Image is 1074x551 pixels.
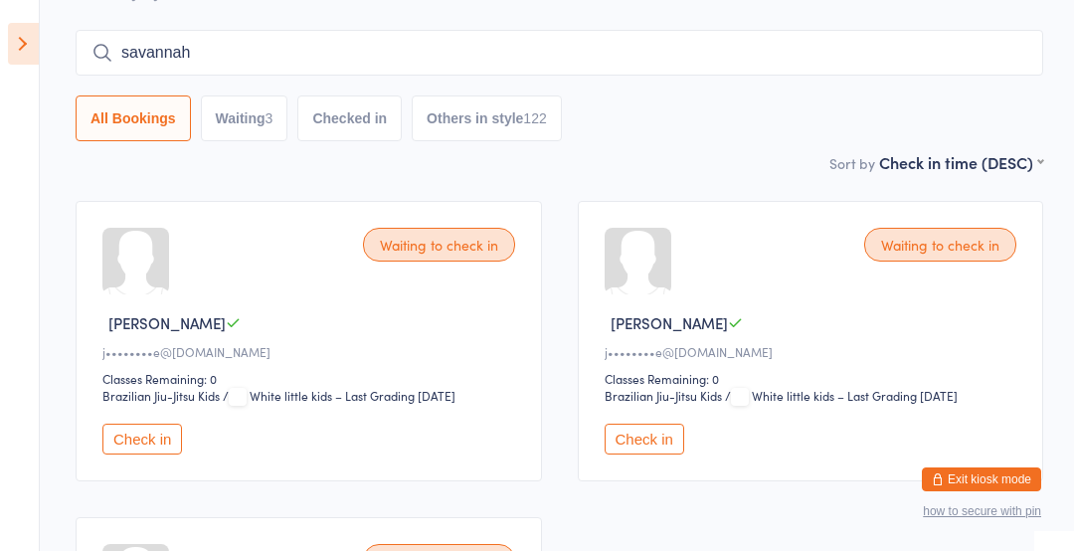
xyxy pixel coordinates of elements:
[102,370,521,387] div: Classes Remaining: 0
[297,95,402,141] button: Checked in
[879,151,1043,173] div: Check in time (DESC)
[923,504,1041,518] button: how to secure with pin
[605,370,1023,387] div: Classes Remaining: 0
[108,312,226,333] span: [PERSON_NAME]
[102,387,220,404] div: Brazilian Jiu-Jitsu Kids
[922,467,1041,491] button: Exit kiosk mode
[412,95,562,141] button: Others in style122
[223,387,455,404] span: / White little kids – Last Grading [DATE]
[201,95,288,141] button: Waiting3
[725,387,958,404] span: / White little kids – Last Grading [DATE]
[829,153,875,173] label: Sort by
[102,424,182,455] button: Check in
[611,312,728,333] span: [PERSON_NAME]
[605,387,722,404] div: Brazilian Jiu-Jitsu Kids
[76,30,1043,76] input: Search
[523,110,546,126] div: 122
[266,110,273,126] div: 3
[605,424,684,455] button: Check in
[363,228,515,262] div: Waiting to check in
[76,95,191,141] button: All Bookings
[102,343,521,360] div: j••••••••e@[DOMAIN_NAME]
[605,343,1023,360] div: j••••••••e@[DOMAIN_NAME]
[864,228,1016,262] div: Waiting to check in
